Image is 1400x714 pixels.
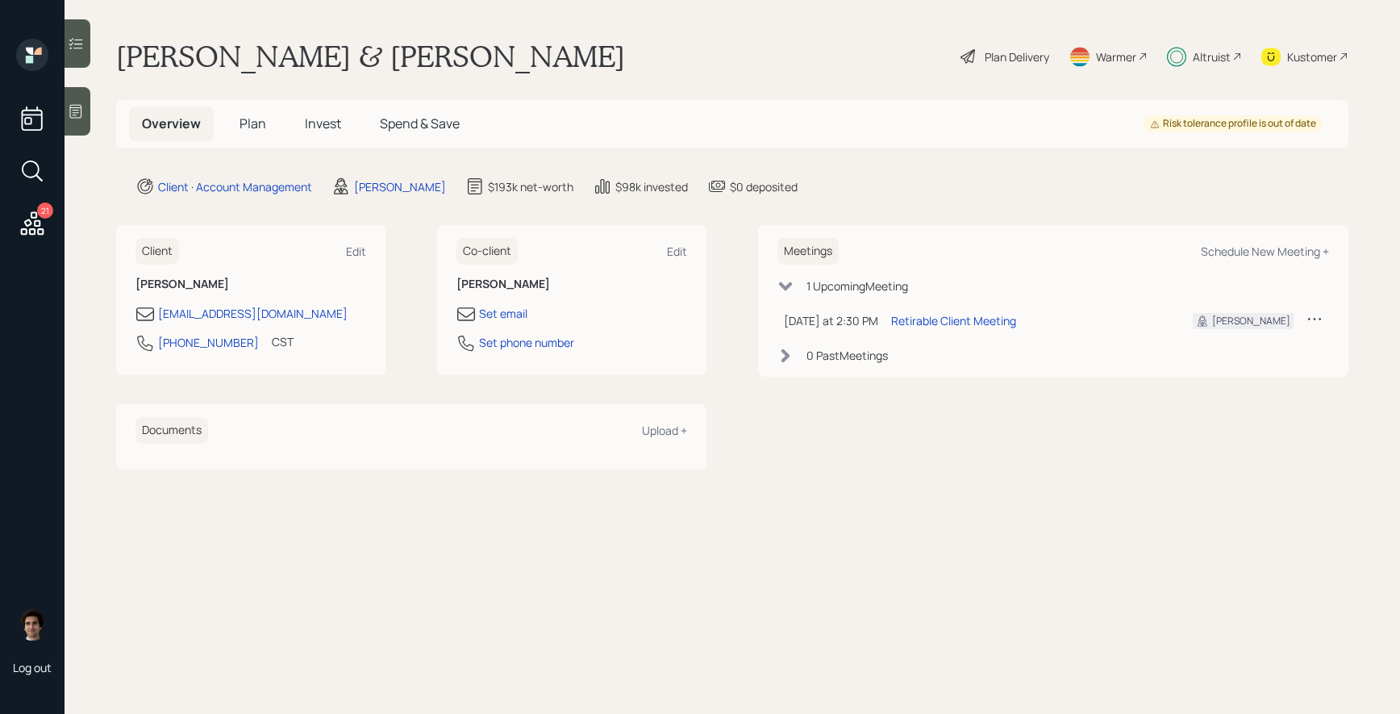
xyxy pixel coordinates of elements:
div: Schedule New Meeting + [1201,244,1329,259]
div: [EMAIL_ADDRESS][DOMAIN_NAME] [158,305,348,322]
div: $193k net-worth [488,178,573,195]
div: Plan Delivery [985,48,1049,65]
div: Client · Account Management [158,178,312,195]
div: Edit [667,244,687,259]
h6: [PERSON_NAME] [456,278,687,291]
div: [PERSON_NAME] [354,178,446,195]
div: 0 Past Meeting s [806,347,888,364]
h6: Documents [135,417,208,444]
div: Set email [479,305,527,322]
div: Kustomer [1287,48,1337,65]
img: harrison-schaefer-headshot-2.png [16,608,48,641]
div: [PHONE_NUMBER] [158,334,259,351]
div: Edit [346,244,366,259]
div: Risk tolerance profile is out of date [1150,117,1316,131]
div: Upload + [642,423,687,438]
div: Log out [13,660,52,675]
div: $98k invested [615,178,688,195]
div: Altruist [1193,48,1231,65]
span: Invest [305,115,341,132]
div: Warmer [1096,48,1136,65]
span: Spend & Save [380,115,460,132]
h6: Meetings [777,238,839,265]
h6: [PERSON_NAME] [135,278,366,291]
div: 21 [37,203,53,219]
span: Plan [240,115,266,132]
div: 1 Upcoming Meeting [806,278,908,294]
div: [PERSON_NAME] [1212,314,1290,328]
span: Overview [142,115,201,132]
div: Retirable Client Meeting [891,312,1016,329]
div: Set phone number [479,334,574,351]
h1: [PERSON_NAME] & [PERSON_NAME] [116,39,625,74]
div: [DATE] at 2:30 PM [784,312,878,329]
div: CST [272,333,294,350]
div: $0 deposited [730,178,798,195]
h6: Client [135,238,179,265]
h6: Co-client [456,238,518,265]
